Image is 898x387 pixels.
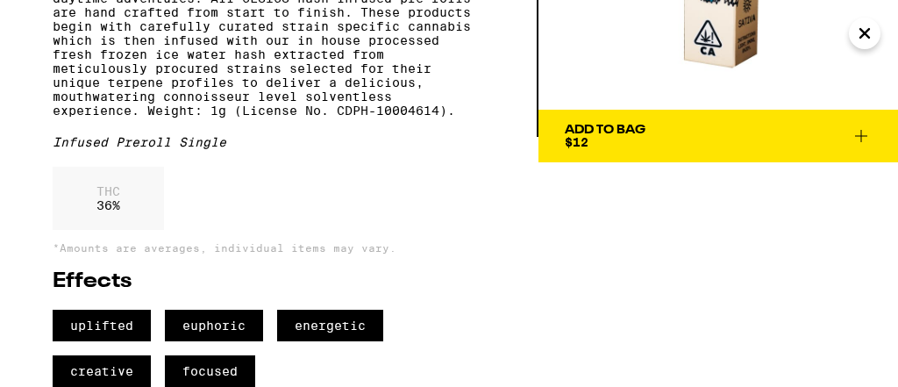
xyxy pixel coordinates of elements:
[96,184,120,198] p: THC
[53,310,151,341] span: uplifted
[277,310,383,341] span: energetic
[53,167,164,230] div: 36 %
[53,242,484,254] p: *Amounts are averages, individual items may vary.
[565,124,645,136] div: Add To Bag
[165,355,255,387] span: focused
[53,355,151,387] span: creative
[565,135,588,149] span: $12
[53,135,484,149] div: Infused Preroll Single
[165,310,263,341] span: euphoric
[538,110,898,162] button: Add To Bag$12
[53,271,484,292] h2: Effects
[849,18,880,49] button: Close
[18,12,134,26] span: Hi. Need any help?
